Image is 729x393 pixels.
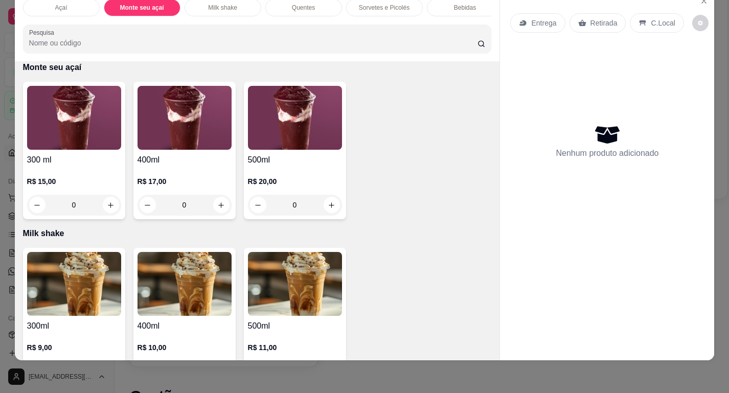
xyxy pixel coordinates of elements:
[138,252,232,316] img: product-image
[651,18,675,28] p: C.Local
[27,252,121,316] img: product-image
[248,342,342,353] p: R$ 11,00
[531,18,556,28] p: Entrega
[692,15,709,31] button: decrease-product-quantity
[556,147,658,159] p: Nenhum produto adicionado
[27,154,121,166] h4: 300 ml
[590,18,618,28] p: Retirada
[138,86,232,150] img: product-image
[55,4,67,12] p: Açaí
[248,154,342,166] h4: 500ml
[454,4,476,12] p: Bebidas
[29,28,58,37] label: Pesquisa
[138,176,232,187] p: R$ 17,00
[359,4,409,12] p: Sorvetes e Picolés
[27,342,121,353] p: R$ 9,00
[248,86,342,150] img: product-image
[29,38,477,48] input: Pesquisa
[27,86,121,150] img: product-image
[138,320,232,332] h4: 400ml
[208,4,237,12] p: Milk shake
[27,176,121,187] p: R$ 15,00
[27,320,121,332] h4: 300ml
[120,4,164,12] p: Monte seu açaí
[248,176,342,187] p: R$ 20,00
[23,61,492,74] p: Monte seu açaí
[248,320,342,332] h4: 500ml
[248,252,342,316] img: product-image
[23,227,492,240] p: Milk shake
[292,4,315,12] p: Quentes
[138,342,232,353] p: R$ 10,00
[138,154,232,166] h4: 400ml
